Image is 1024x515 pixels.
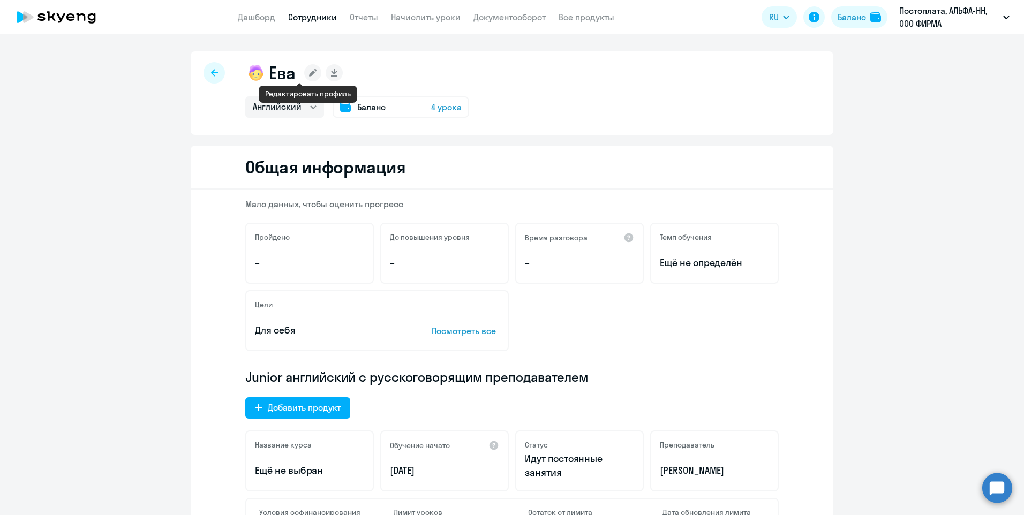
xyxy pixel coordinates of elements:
img: child [245,62,267,84]
a: Начислить уроки [391,12,461,22]
h5: Обучение начато [390,441,450,450]
p: – [525,256,634,270]
span: Баланс [357,101,386,113]
p: Постоплата, АЛЬФА-НН, ООО ФИРМА [899,4,999,30]
a: Отчеты [350,12,378,22]
img: balance [870,12,881,22]
span: 4 урока [431,101,462,113]
h5: Темп обучения [660,232,712,242]
span: RU [769,11,779,24]
h5: Статус [525,440,548,450]
span: Junior английский с русскоговорящим преподавателем [245,368,589,385]
h5: До повышения уровня [390,232,470,242]
h2: Общая информация [245,156,405,178]
p: [PERSON_NAME] [660,464,769,478]
h5: Преподаватель [660,440,714,450]
h5: Название курса [255,440,312,450]
a: Дашборд [238,12,275,22]
button: RU [762,6,797,28]
p: Ещё не выбран [255,464,364,478]
p: Мало данных, чтобы оценить прогресс [245,198,779,210]
p: Идут постоянные занятия [525,452,634,480]
a: Документооборот [473,12,546,22]
div: Редактировать профиль [265,89,351,99]
p: [DATE] [390,464,499,478]
h5: Пройдено [255,232,290,242]
div: Добавить продукт [268,401,341,414]
button: Балансbalance [831,6,887,28]
p: – [390,256,499,270]
span: Ещё не определён [660,256,769,270]
h5: Время разговора [525,233,588,243]
h5: Цели [255,300,273,309]
h1: Ева [269,62,296,84]
a: Сотрудники [288,12,337,22]
div: Баланс [838,11,866,24]
a: Все продукты [559,12,614,22]
p: – [255,256,364,270]
button: Добавить продукт [245,397,350,419]
p: Для себя [255,323,398,337]
button: Постоплата, АЛЬФА-НН, ООО ФИРМА [894,4,1015,30]
p: Посмотреть все [432,324,499,337]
